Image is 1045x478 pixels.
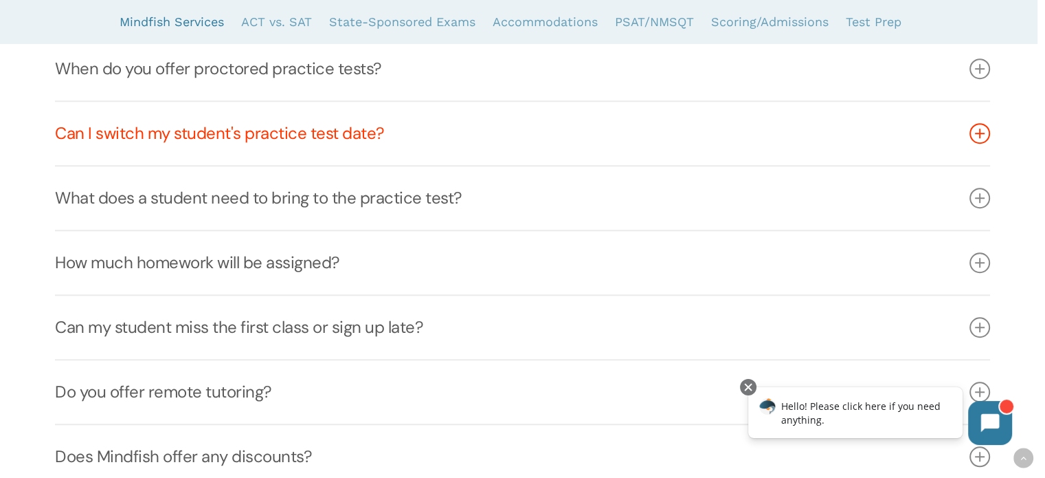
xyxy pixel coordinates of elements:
a: When do you offer proctored practice tests? [55,37,989,100]
iframe: Chatbot [734,376,1026,459]
a: What does a student need to bring to the practice test? [55,166,989,230]
a: Can my student miss the first class or sign up late? [55,296,989,359]
a: Do you offer remote tutoring? [55,360,989,424]
a: How much homework will be assigned? [55,231,989,294]
a: Can I switch my student's practice test date? [55,102,989,165]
